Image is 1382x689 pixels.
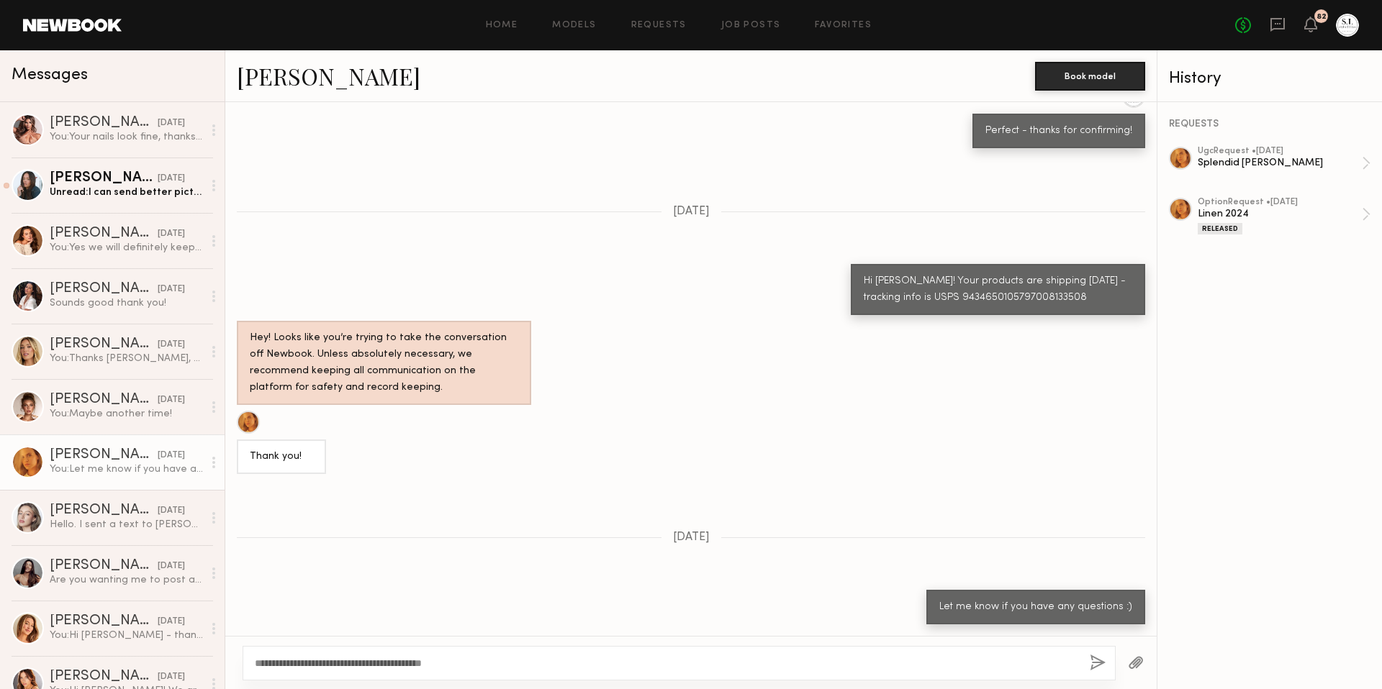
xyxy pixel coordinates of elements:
[50,130,203,144] div: You: Your nails look fine, thanks for checking.
[1198,198,1362,207] div: option Request • [DATE]
[1035,69,1145,81] a: Book model
[12,67,88,83] span: Messages
[50,503,158,518] div: [PERSON_NAME]
[486,21,518,30] a: Home
[50,559,158,573] div: [PERSON_NAME]
[673,531,710,544] span: [DATE]
[158,449,185,462] div: [DATE]
[673,206,710,218] span: [DATE]
[50,462,203,476] div: You: Let me know if you have any questions :)
[158,393,185,407] div: [DATE]
[815,21,872,30] a: Favorites
[50,407,203,421] div: You: Maybe another time!
[1169,119,1370,129] div: REQUESTS
[50,352,203,365] div: You: Thanks [PERSON_NAME], Maybe another time!
[50,282,158,296] div: [PERSON_NAME]
[1035,62,1145,91] button: Book model
[50,393,158,407] div: [PERSON_NAME]
[50,296,203,310] div: Sounds good thank you!
[50,337,158,352] div: [PERSON_NAME]
[250,330,518,396] div: Hey! Looks like you’re trying to take the conversation off Newbook. Unless absolutely necessary, ...
[50,186,203,199] div: Unread: I can send better pictures once I get home.
[50,171,158,186] div: [PERSON_NAME]
[158,117,185,130] div: [DATE]
[864,273,1132,306] div: Hi [PERSON_NAME]! Your products are shipping [DATE] - tracking info is USPS 9434650105797008133508
[1198,147,1362,156] div: ugc Request • [DATE]
[158,560,185,573] div: [DATE]
[939,599,1132,616] div: Let me know if you have any questions :)
[158,227,185,241] div: [DATE]
[50,448,158,462] div: [PERSON_NAME]
[721,21,781,30] a: Job Posts
[50,573,203,587] div: Are you wanting me to post as well?
[50,629,203,642] div: You: Hi [PERSON_NAME] - thanks so much! We have a budget to work within, but thank you for the qu...
[1316,13,1327,21] div: 82
[1198,156,1362,170] div: Splendid [PERSON_NAME]
[250,449,313,465] div: Thank you!
[50,614,158,629] div: [PERSON_NAME]
[50,116,158,130] div: [PERSON_NAME]
[985,123,1132,140] div: Perfect - thanks for confirming!
[158,338,185,352] div: [DATE]
[237,60,420,91] a: [PERSON_NAME]
[1198,223,1242,234] div: Released
[50,227,158,241] div: [PERSON_NAME]
[1198,207,1362,221] div: Linen 2024
[1198,147,1370,180] a: ugcRequest •[DATE]Splendid [PERSON_NAME]
[158,615,185,629] div: [DATE]
[50,670,158,684] div: [PERSON_NAME]
[1198,198,1370,234] a: optionRequest •[DATE]Linen 2024Released
[50,518,203,531] div: Hello. I sent a text to [PERSON_NAME], I believe. But wanted to send this message here in case yo...
[50,241,203,255] div: You: Yes we will definitely keep you in mind!
[552,21,596,30] a: Models
[158,172,185,186] div: [DATE]
[158,670,185,684] div: [DATE]
[631,21,687,30] a: Requests
[158,504,185,518] div: [DATE]
[158,283,185,296] div: [DATE]
[1169,70,1370,87] div: History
